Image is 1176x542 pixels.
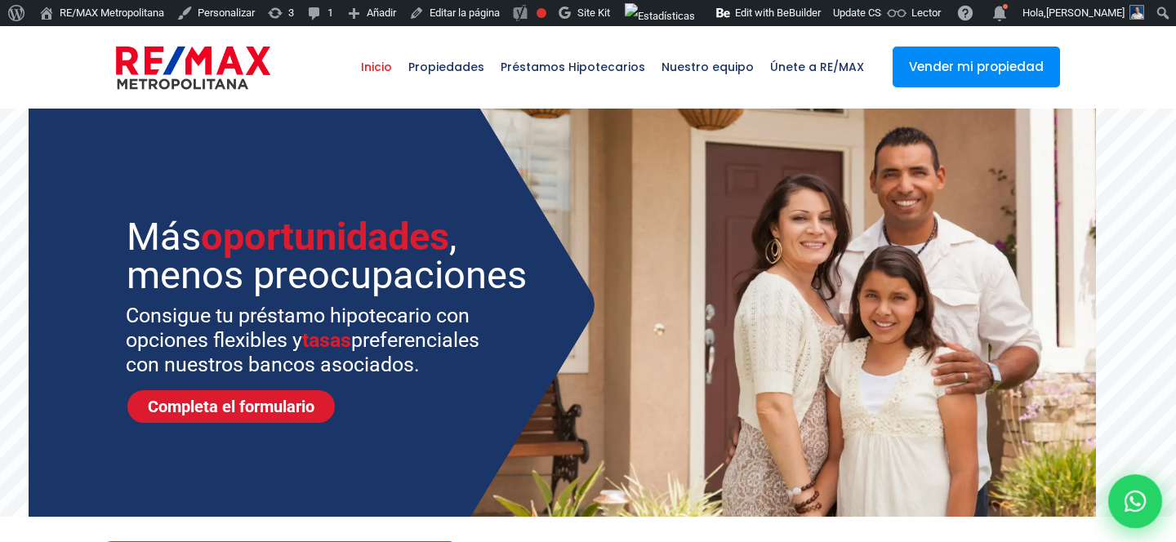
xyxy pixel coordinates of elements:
a: Únete a RE/MAX [762,26,872,108]
sr7-txt: Consigue tu préstamo hipotecario con opciones flexibles y preferenciales con nuestros bancos asoc... [126,304,501,377]
a: Vender mi propiedad [893,47,1060,87]
span: Propiedades [400,42,492,91]
span: [PERSON_NAME] [1046,7,1125,19]
span: oportunidades [201,214,449,259]
a: Inicio [353,26,400,108]
img: remax-metropolitana-logo [116,43,270,92]
span: Site Kit [577,7,610,19]
span: Préstamos Hipotecarios [492,42,653,91]
a: Completa el formulario [127,390,335,423]
a: Préstamos Hipotecarios [492,26,653,108]
span: tasas [302,328,351,352]
div: Frase clave objetivo no establecida [537,8,546,18]
span: Inicio [353,42,400,91]
span: Nuestro equipo [653,42,762,91]
a: Nuestro equipo [653,26,762,108]
sr7-txt: Más , menos preocupaciones [127,217,533,294]
span: Únete a RE/MAX [762,42,872,91]
a: RE/MAX Metropolitana [116,26,270,108]
a: Propiedades [400,26,492,108]
img: Visitas de 48 horas. Haz clic para ver más estadísticas del sitio. [625,3,695,29]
